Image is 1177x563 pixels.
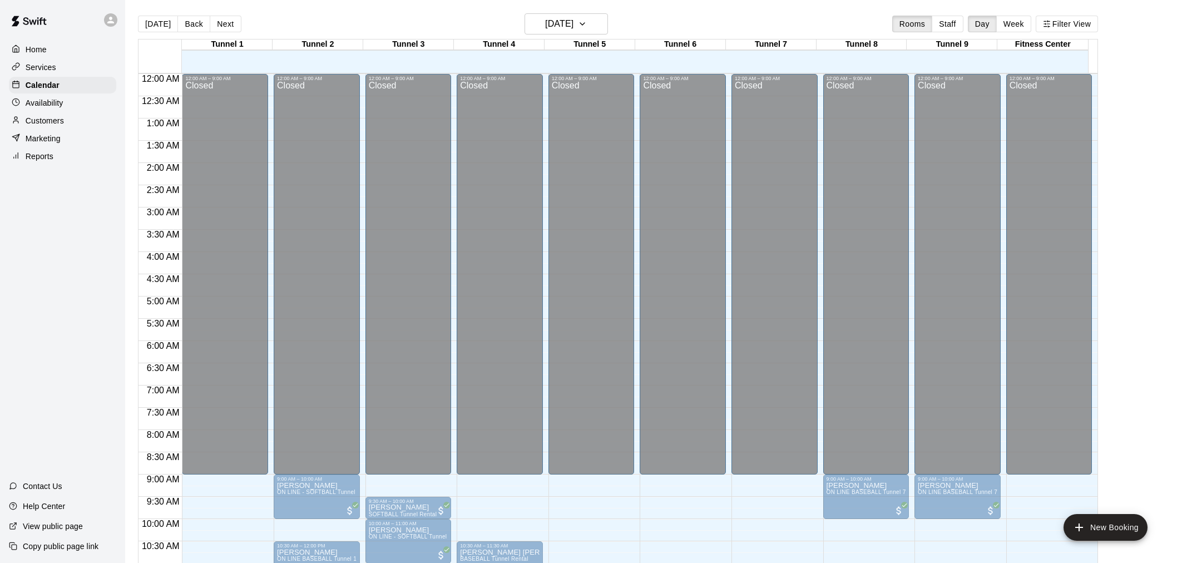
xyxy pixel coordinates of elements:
div: 12:00 AM – 9:00 AM [735,76,814,81]
button: Staff [932,16,963,32]
div: 12:00 AM – 9:00 AM [918,76,997,81]
p: Customers [26,115,64,126]
div: 12:00 AM – 9:00 AM: Closed [640,74,726,475]
span: 8:30 AM [144,452,182,462]
span: 4:30 AM [144,274,182,284]
div: Tunnel 7 [726,39,817,50]
div: 12:00 AM – 9:00 AM: Closed [182,74,268,475]
div: Closed [735,81,814,478]
span: 6:30 AM [144,363,182,373]
div: 10:30 AM – 11:30 AM [460,543,540,549]
div: Tunnel 3 [363,39,454,50]
p: Contact Us [23,481,62,492]
button: Week [996,16,1031,32]
p: Calendar [26,80,60,91]
p: Services [26,62,56,73]
div: Tunnel 8 [817,39,907,50]
div: Closed [460,81,540,478]
div: Tunnel 2 [273,39,363,50]
div: 10:00 AM – 11:00 AM [369,521,448,526]
span: 6:00 AM [144,341,182,350]
div: 12:00 AM – 9:00 AM: Closed [914,74,1001,475]
div: 9:00 AM – 10:00 AM: Laura Murphy [914,475,1001,519]
span: ON LINE BASEBALL Tunnel 7-9 Rental [918,489,1022,495]
span: 5:30 AM [144,319,182,328]
div: 12:00 AM – 9:00 AM [460,76,540,81]
a: Home [9,41,116,58]
div: 12:00 AM – 9:00 AM: Closed [457,74,543,475]
span: All customers have paid [344,505,355,516]
div: 9:00 AM – 10:00 AM [277,476,357,482]
div: 12:00 AM – 9:00 AM: Closed [731,74,818,475]
button: Day [968,16,997,32]
div: Closed [552,81,631,478]
a: Calendar [9,77,116,93]
span: 12:30 AM [139,96,182,106]
p: Reports [26,151,53,162]
div: Closed [643,81,723,478]
span: All customers have paid [436,550,447,561]
a: Services [9,59,116,76]
div: 12:00 AM – 9:00 AM [643,76,723,81]
span: ON LINE - SOFTBALL Tunnel 1-6 Rental [277,489,384,495]
span: All customers have paid [893,505,904,516]
div: Tunnel 6 [635,39,726,50]
button: [DATE] [525,13,608,34]
button: Filter View [1036,16,1098,32]
span: 4:00 AM [144,252,182,261]
span: 3:30 AM [144,230,182,239]
a: Availability [9,95,116,111]
span: 10:00 AM [139,519,182,529]
button: Back [177,16,210,32]
span: 1:30 AM [144,141,182,150]
p: Home [26,44,47,55]
div: 12:00 AM – 9:00 AM [277,76,357,81]
div: 12:00 AM – 9:00 AM [369,76,448,81]
span: 5:00 AM [144,297,182,306]
div: Closed [185,81,265,478]
div: 9:30 AM – 10:00 AM [369,498,448,504]
div: 10:30 AM – 12:00 PM [277,543,357,549]
span: ON LINE - SOFTBALL Tunnel 1-6 Rental [369,534,476,540]
div: 12:00 AM – 9:00 AM [827,76,906,81]
span: ON LINE BASEBALL Tunnel 1-6 Rental [277,556,381,562]
span: All customers have paid [985,505,996,516]
span: All customers have paid [436,505,447,516]
div: 9:00 AM – 10:00 AM [918,476,997,482]
div: 12:00 AM – 9:00 AM [1010,76,1089,81]
div: 12:00 AM – 9:00 AM: Closed [548,74,635,475]
div: Tunnel 1 [182,39,273,50]
span: 12:00 AM [139,74,182,83]
a: Marketing [9,130,116,147]
button: Next [210,16,241,32]
div: Fitness Center [997,39,1088,50]
p: Copy public page link [23,541,98,552]
div: 12:00 AM – 9:00 AM: Closed [823,74,909,475]
span: 3:00 AM [144,208,182,217]
div: 12:00 AM – 9:00 AM [552,76,631,81]
span: 2:00 AM [144,163,182,172]
button: add [1064,514,1148,541]
span: 7:00 AM [144,386,182,395]
p: View public page [23,521,83,532]
h6: [DATE] [545,16,573,32]
div: 9:30 AM – 10:00 AM: SOFTBALL Tunnel Rental [365,497,452,519]
div: 12:00 AM – 9:00 AM: Closed [1006,74,1092,475]
div: Closed [369,81,448,478]
a: Reports [9,148,116,165]
button: [DATE] [138,16,178,32]
div: 12:00 AM – 9:00 AM [185,76,265,81]
span: 7:30 AM [144,408,182,417]
div: Tunnel 9 [907,39,997,50]
a: Customers [9,112,116,129]
div: 9:00 AM – 10:00 AM [827,476,906,482]
div: Closed [277,81,357,478]
span: 2:30 AM [144,185,182,195]
p: Availability [26,97,63,108]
